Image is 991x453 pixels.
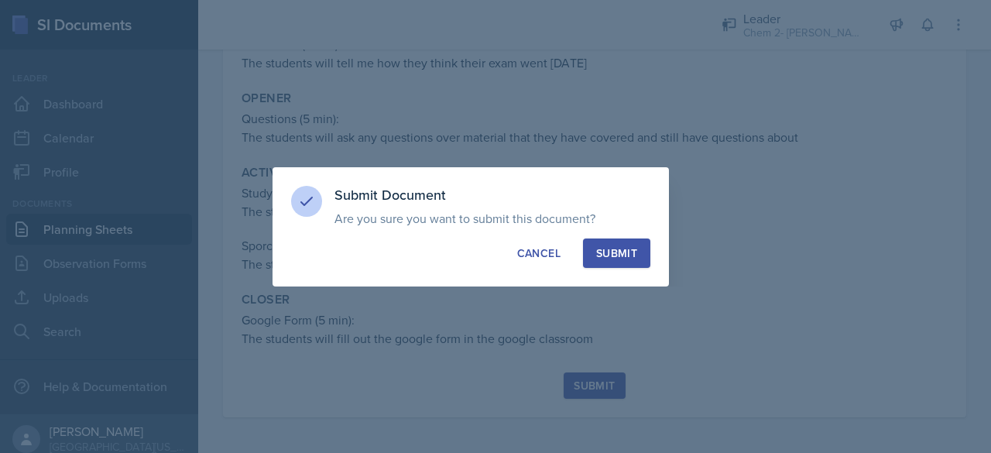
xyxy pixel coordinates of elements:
[334,211,650,226] p: Are you sure you want to submit this document?
[334,186,650,204] h3: Submit Document
[583,239,650,268] button: Submit
[596,245,637,261] div: Submit
[504,239,574,268] button: Cancel
[517,245,561,261] div: Cancel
